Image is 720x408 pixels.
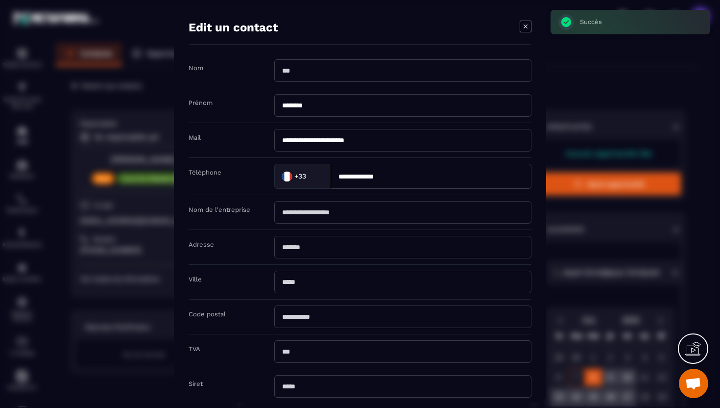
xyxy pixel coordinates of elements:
label: Adresse [189,241,214,248]
h4: Edit un contact [189,21,278,34]
label: Téléphone [189,169,221,176]
div: Search for option [274,164,331,189]
label: Prénom [189,99,213,106]
label: Nom de l'entreprise [189,206,250,213]
label: Mail [189,134,201,141]
label: Nom [189,64,203,72]
label: TVA [189,345,200,353]
label: Ville [189,276,202,283]
img: Country Flag [277,166,297,186]
label: Code postal [189,310,226,318]
label: Siret [189,380,203,387]
div: Ouvrir le chat [679,369,708,398]
span: +33 [294,171,306,181]
input: Search for option [308,169,320,183]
